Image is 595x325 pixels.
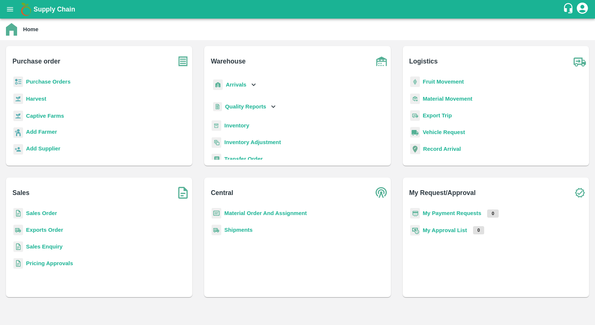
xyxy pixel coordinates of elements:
[1,1,19,18] button: open drawer
[174,183,192,202] img: soSales
[423,113,452,118] a: Export Trip
[423,146,461,152] a: Record Arrival
[26,144,60,155] a: Add Supplier
[473,226,485,234] p: 0
[212,154,221,165] img: whTransfer
[410,93,420,104] img: material
[409,188,476,198] b: My Request/Approval
[13,241,23,252] img: sales
[410,225,420,236] img: approval
[487,209,499,218] p: 0
[570,183,589,202] img: check
[224,123,249,129] a: Inventory
[13,77,23,87] img: reciept
[212,77,258,93] div: Arrivals
[174,52,192,71] img: purchase
[26,128,57,138] a: Add Farmer
[13,110,23,121] img: harvest
[26,227,63,233] a: Exports Order
[410,127,420,138] img: vehicle
[26,96,46,102] a: Harvest
[26,79,71,85] a: Purchase Orders
[410,77,420,87] img: fruit
[409,56,438,66] b: Logistics
[33,6,75,13] b: Supply Chain
[212,120,221,131] img: whInventory
[26,129,57,135] b: Add Farmer
[410,110,420,121] img: delivery
[26,146,60,152] b: Add Supplier
[213,79,223,90] img: whArrival
[372,52,391,71] img: warehouse
[13,56,60,66] b: Purchase order
[224,139,281,145] a: Inventory Adjustment
[13,225,23,235] img: shipments
[23,26,38,32] b: Home
[576,1,589,17] div: account of current user
[33,4,563,14] a: Supply Chain
[224,210,307,216] a: Material Order And Assignment
[211,56,246,66] b: Warehouse
[13,188,30,198] b: Sales
[212,99,277,114] div: Quality Reports
[410,144,420,154] img: recordArrival
[212,137,221,148] img: inventory
[423,79,464,85] a: Fruit Movement
[26,113,64,119] a: Captive Farms
[423,96,473,102] a: Material Movement
[224,156,263,162] a: Transfer Order
[423,129,465,135] a: Vehicle Request
[13,127,23,138] img: farmer
[26,260,73,266] a: Pricing Approvals
[423,210,482,216] a: My Payment Requests
[26,244,62,250] a: Sales Enquiry
[6,23,17,36] img: home
[13,144,23,155] img: supplier
[13,258,23,269] img: sales
[563,3,576,16] div: customer-support
[570,52,589,71] img: truck
[213,102,222,111] img: qualityReport
[212,225,221,235] img: shipments
[225,104,266,110] b: Quality Reports
[410,208,420,219] img: payment
[372,183,391,202] img: central
[13,208,23,219] img: sales
[13,93,23,104] img: harvest
[211,188,233,198] b: Central
[423,227,467,233] a: My Approval List
[19,2,33,17] img: logo
[26,210,57,216] a: Sales Order
[212,208,221,219] img: centralMaterial
[226,82,246,88] b: Arrivals
[224,227,253,233] a: Shipments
